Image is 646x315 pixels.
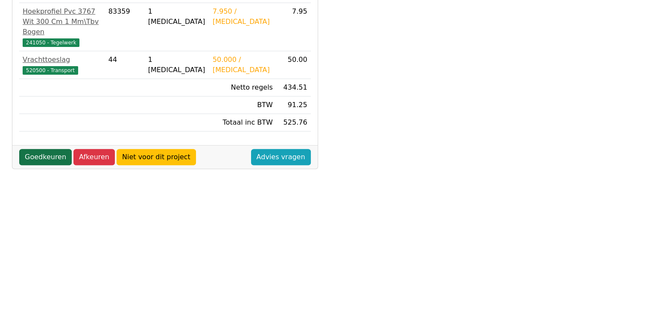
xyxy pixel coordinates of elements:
td: 525.76 [276,114,311,131]
td: Totaal inc BTW [209,114,276,131]
td: 91.25 [276,96,311,114]
a: Hoekprofiel Pvc 3767 Wit 300 Cm 1 Mm\Tbv Bogen241050 - Tegelwerk [23,6,102,47]
div: 50.000 / [MEDICAL_DATA] [213,55,273,75]
a: Advies vragen [251,149,311,165]
td: 434.51 [276,79,311,96]
td: 7.95 [276,3,311,51]
div: 1 [MEDICAL_DATA] [148,55,206,75]
div: 7.950 / [MEDICAL_DATA] [213,6,273,27]
div: Vrachttoeslag [23,55,102,65]
div: 1 [MEDICAL_DATA] [148,6,206,27]
td: 44 [105,51,145,79]
td: BTW [209,96,276,114]
td: 50.00 [276,51,311,79]
div: Hoekprofiel Pvc 3767 Wit 300 Cm 1 Mm\Tbv Bogen [23,6,102,37]
span: 520500 - Transport [23,66,78,75]
a: Goedkeuren [19,149,72,165]
td: 83359 [105,3,145,51]
a: Niet voor dit project [117,149,196,165]
a: Vrachttoeslag520500 - Transport [23,55,102,75]
a: Afkeuren [73,149,115,165]
td: Netto regels [209,79,276,96]
span: 241050 - Tegelwerk [23,38,79,47]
